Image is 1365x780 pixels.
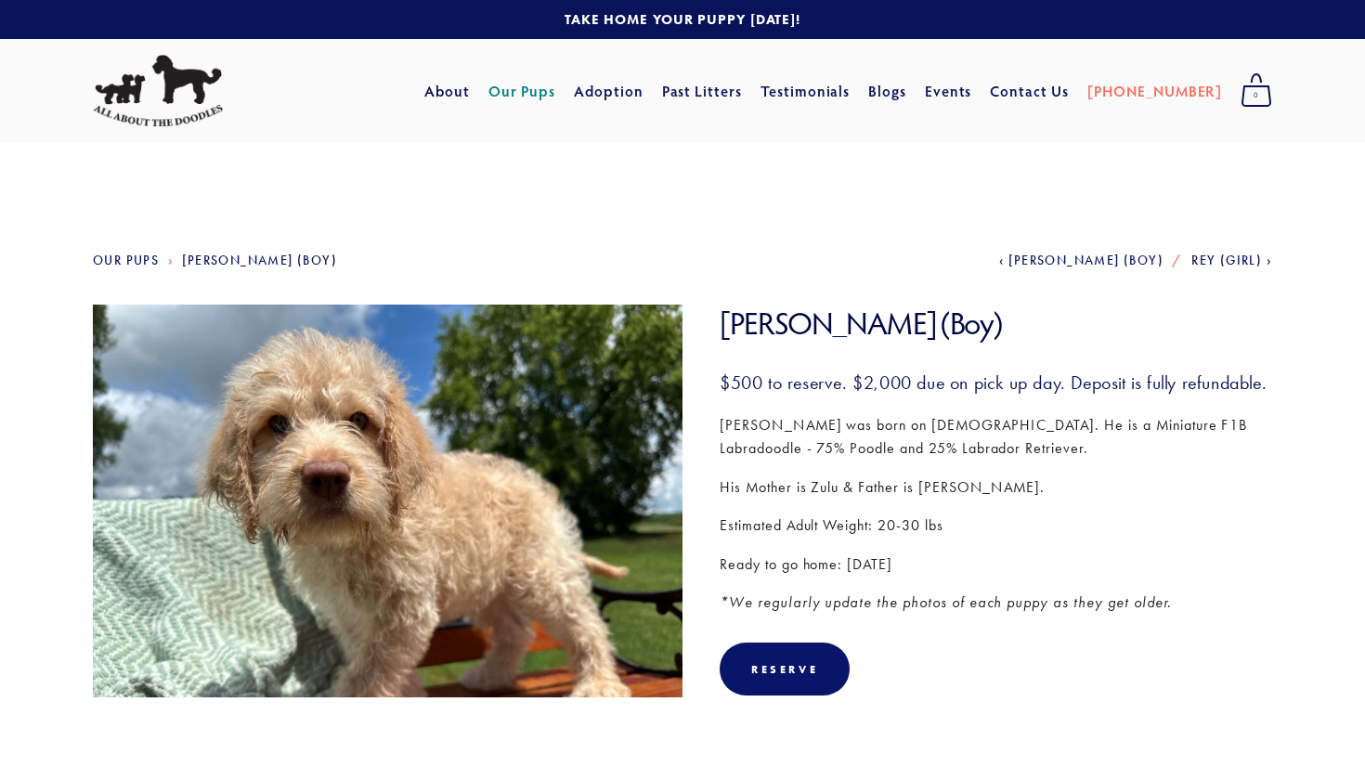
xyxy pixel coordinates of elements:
[182,253,337,268] a: [PERSON_NAME] (Boy)
[760,74,851,108] a: Testimonials
[93,55,223,127] img: All About The Doodles
[720,643,850,695] div: Reserve
[999,253,1163,268] a: [PERSON_NAME] (Boy)
[93,253,159,268] a: Our Pups
[720,413,1272,461] p: [PERSON_NAME] was born on [DEMOGRAPHIC_DATA]. He is a Miniature F1B Labradoodle - 75% Poodle and ...
[1191,253,1272,268] a: Rey (Girl)
[720,593,1172,611] em: *We regularly update the photos of each puppy as they get older.
[424,74,470,108] a: About
[1191,253,1262,268] span: Rey (Girl)
[990,74,1069,108] a: Contact Us
[868,74,906,108] a: Blogs
[720,475,1272,500] p: His Mother is Zulu & Father is [PERSON_NAME].
[720,552,1272,577] p: Ready to go home: [DATE]
[1241,84,1272,108] span: 0
[751,662,818,676] div: Reserve
[1231,68,1281,114] a: 0 items in cart
[1008,253,1163,268] span: [PERSON_NAME] (Boy)
[662,81,743,100] a: Past Litters
[720,305,1272,343] h1: [PERSON_NAME] (Boy)
[720,370,1272,395] h3: $500 to reserve. $2,000 due on pick up day. Deposit is fully refundable.
[488,74,556,108] a: Our Pups
[574,74,643,108] a: Adoption
[720,513,1272,538] p: Estimated Adult Weight: 20-30 lbs
[1087,74,1222,108] a: [PHONE_NUMBER]
[93,305,682,747] img: Darth Vader 9.jpg
[925,74,972,108] a: Events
